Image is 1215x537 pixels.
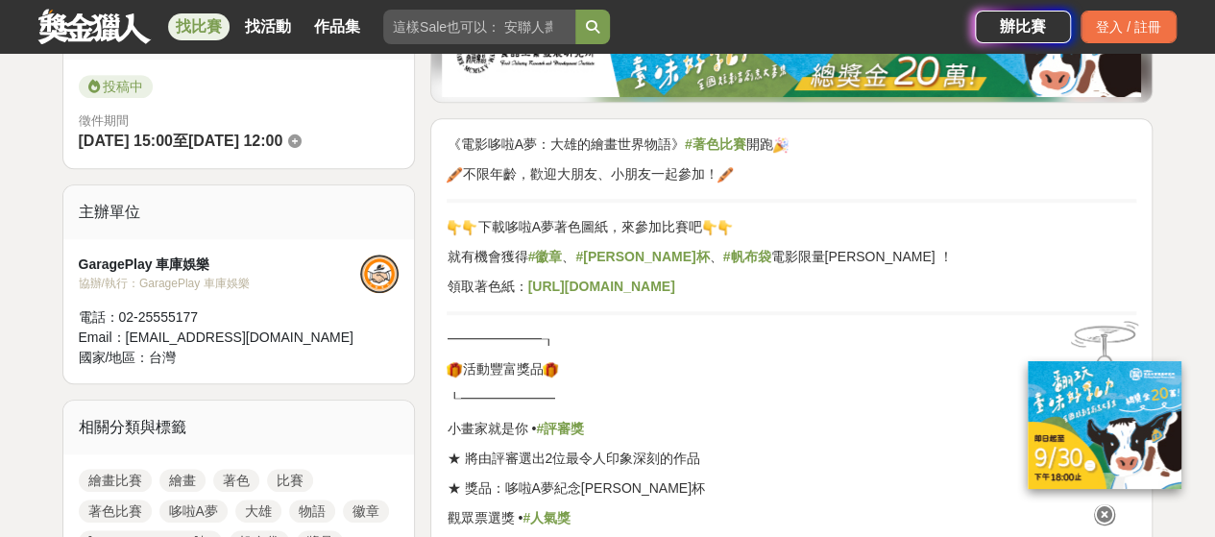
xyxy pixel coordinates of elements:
p: 不限年齡，歡迎大朋友、小朋友一起參加！ [447,164,1136,184]
a: 找活動 [237,13,299,40]
a: 大雄 [235,500,281,523]
a: 繪畫 [159,469,206,492]
p: 觀眾票選獎 • [447,508,1136,528]
a: 找比賽 [168,13,230,40]
p: ★ 獎品：哆啦A夢紀念[PERSON_NAME]杯 [447,478,1136,499]
span: 國家/地區： [79,350,150,365]
p: ┖━━━━━━━ [447,389,1136,409]
span: [DATE] 15:00 [79,133,173,149]
img: 🎉 [773,137,789,153]
img: 🎁 [447,362,462,378]
p: 小畫家就是你 • [447,419,1136,439]
a: 徽章 [343,500,389,523]
a: 哆啦A夢 [159,500,228,523]
p: 就有機會獲得 、 、 電影限量[PERSON_NAME] ！ [447,247,1136,267]
p: 領取著色紙： [447,277,1136,297]
div: 相關分類與標籤 [63,401,415,454]
a: #評審獎 [536,421,584,436]
img: 🖍️ [717,167,733,183]
a: 著色比賽 [79,500,152,523]
img: 👇 [447,220,462,235]
span: 徵件期間 [79,113,129,128]
input: 這樣Sale也可以： 安聯人壽創意銷售法募集 [383,10,575,44]
a: #帆布袋 [723,249,771,264]
span: 投稿中 [79,75,153,98]
a: 作品集 [306,13,368,40]
div: GaragePlay 車庫娛樂 [79,255,361,275]
p: ━━━━━━━┒ [447,330,1136,350]
img: 🖍️ [447,167,462,183]
a: 物語 [289,500,335,523]
span: 至 [173,133,188,149]
img: ff197300-f8ee-455f-a0ae-06a3645bc375.jpg [1028,361,1181,489]
a: #著色比賽 [685,136,746,152]
a: 辦比賽 [975,11,1071,43]
img: 👇 [462,220,477,235]
div: 登入 / 註冊 [1081,11,1177,43]
div: 主辦單位 [63,185,415,239]
a: 比賽 [267,469,313,492]
a: #徽章 [527,249,562,264]
div: 電話： 02-25555177 [79,307,361,328]
div: Email： [EMAIL_ADDRESS][DOMAIN_NAME] [79,328,361,348]
a: 著色 [213,469,259,492]
img: 🎁 [543,362,558,378]
p: 活動豐富獎品 [447,359,1136,379]
p: 下載哆啦A夢著色圖紙，來參加比賽吧 [447,217,1136,237]
a: [URL][DOMAIN_NAME] [527,279,674,294]
p: 《電影哆啦A夢：大雄的繪畫世界物語》 開跑 [447,134,1136,155]
div: 協辦/執行： GaragePlay 車庫娛樂 [79,275,361,292]
a: #[PERSON_NAME]杯 [575,249,709,264]
span: [DATE] 12:00 [188,133,282,149]
a: 繪畫比賽 [79,469,152,492]
a: #人氣獎 [522,510,571,525]
span: 台灣 [149,350,176,365]
p: ★ 將由評審選出2位最令人印象深刻的作品 [447,449,1136,469]
img: 👇 [702,220,717,235]
img: 👇 [717,220,733,235]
